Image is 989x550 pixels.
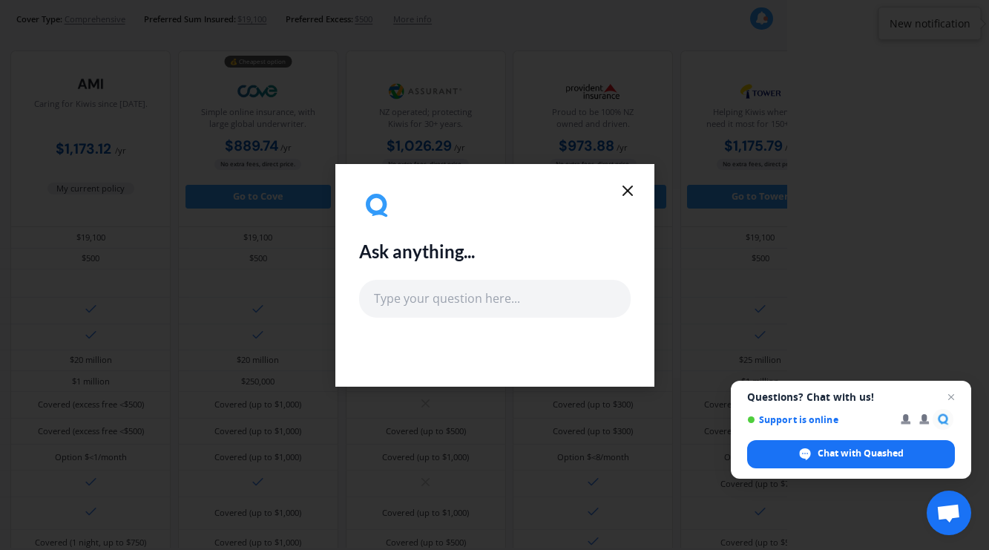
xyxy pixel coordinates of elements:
[927,491,971,535] div: Open chat
[942,388,960,406] span: Close chat
[747,391,955,403] span: Questions? Chat with us!
[359,241,475,263] h2: Ask anything...
[359,280,631,317] input: Type your question here...
[747,440,955,468] div: Chat with Quashed
[818,447,904,460] span: Chat with Quashed
[747,414,890,425] span: Support is online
